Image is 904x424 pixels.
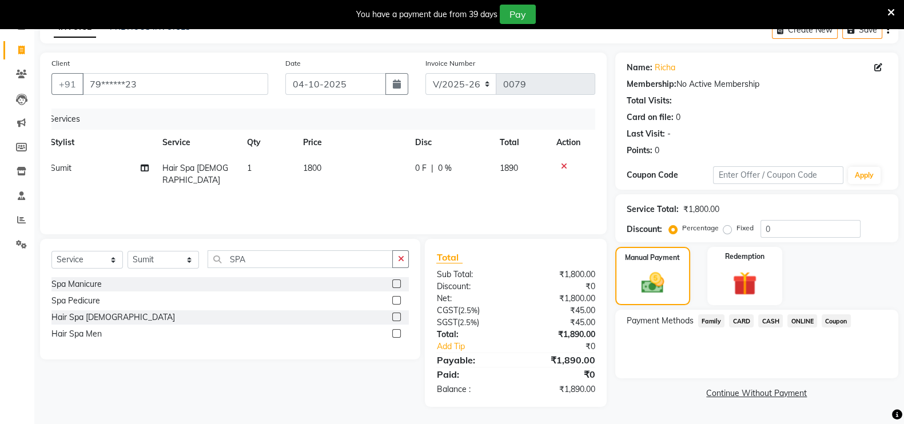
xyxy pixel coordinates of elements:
[516,367,604,381] div: ₹0
[625,253,680,263] label: Manual Payment
[667,128,671,140] div: -
[408,130,493,155] th: Disc
[247,163,252,173] span: 1
[428,353,516,367] div: Payable:
[51,278,102,290] div: Spa Manicure
[431,162,433,174] span: |
[156,130,240,155] th: Service
[516,281,604,293] div: ₹0
[428,367,516,381] div: Paid:
[436,305,457,315] span: CGST
[208,250,393,268] input: Search or Scan
[51,328,102,340] div: Hair Spa Men
[627,78,676,90] div: Membership:
[772,21,838,39] button: Create New
[438,162,452,174] span: 0 %
[531,341,604,353] div: ₹0
[627,169,714,181] div: Coupon Code
[415,162,427,174] span: 0 F
[460,306,477,315] span: 2.5%
[516,353,604,367] div: ₹1,890.00
[51,295,100,307] div: Spa Pedicure
[45,109,596,130] div: Services
[713,166,843,184] input: Enter Offer / Coupon Code
[428,305,516,317] div: ( )
[240,130,297,155] th: Qty
[428,317,516,329] div: ( )
[500,163,518,173] span: 1890
[725,251,764,262] label: Redemption
[51,73,83,95] button: +91
[729,314,754,327] span: CARD
[285,58,301,69] label: Date
[516,383,604,395] div: ₹1,890.00
[683,203,719,215] div: ₹1,800.00
[627,145,652,157] div: Points:
[627,111,674,123] div: Card on file:
[43,130,156,155] th: Stylist
[627,62,652,74] div: Name:
[51,311,175,323] div: Hair Spa [DEMOGRAPHIC_DATA]
[627,315,694,327] span: Payment Methods
[356,9,497,21] div: You have a payment due from 39 days
[516,317,604,329] div: ₹45.00
[436,251,463,263] span: Total
[425,58,475,69] label: Invoice Number
[627,223,662,235] div: Discount:
[736,223,754,233] label: Fixed
[655,62,675,74] a: Richa
[627,95,672,107] div: Total Visits:
[82,73,268,95] input: Search by Name/Mobile/Email/Code
[787,314,817,327] span: ONLINE
[296,130,408,155] th: Price
[459,318,476,327] span: 2.5%
[516,293,604,305] div: ₹1,800.00
[634,270,671,296] img: _cash.svg
[676,111,680,123] div: 0
[428,341,530,353] a: Add Tip
[516,269,604,281] div: ₹1,800.00
[428,329,516,341] div: Total:
[428,281,516,293] div: Discount:
[758,314,783,327] span: CASH
[493,130,549,155] th: Total
[842,21,882,39] button: Save
[162,163,228,185] span: Hair Spa [DEMOGRAPHIC_DATA]
[725,269,764,298] img: _gift.svg
[428,293,516,305] div: Net:
[428,383,516,395] div: Balance :
[627,203,679,215] div: Service Total:
[516,329,604,341] div: ₹1,890.00
[516,305,604,317] div: ₹45.00
[618,387,896,399] a: Continue Without Payment
[549,130,587,155] th: Action
[627,78,887,90] div: No Active Membership
[627,128,665,140] div: Last Visit:
[682,223,719,233] label: Percentage
[822,314,851,327] span: Coupon
[50,163,71,173] span: Sumit
[303,163,321,173] span: 1800
[848,167,881,184] button: Apply
[436,317,457,327] span: SGST
[51,58,70,69] label: Client
[500,5,536,24] button: Pay
[655,145,659,157] div: 0
[698,314,725,327] span: Family
[428,269,516,281] div: Sub Total:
